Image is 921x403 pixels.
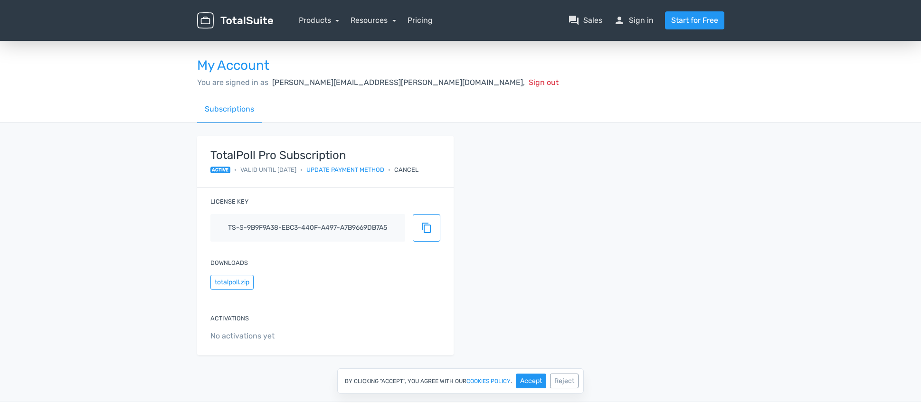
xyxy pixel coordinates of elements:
img: TotalSuite for WordPress [197,12,273,29]
strong: TotalPoll Pro Subscription [210,149,419,161]
div: By clicking "Accept", you agree with our . [337,368,584,394]
span: • [388,165,390,174]
label: Downloads [210,258,248,267]
span: • [234,165,237,174]
span: [PERSON_NAME][EMAIL_ADDRESS][PERSON_NAME][DOMAIN_NAME], [272,78,525,87]
span: content_copy [421,222,432,234]
span: You are signed in as [197,78,268,87]
a: Resources [351,16,396,25]
span: • [300,165,303,174]
h3: My Account [197,58,724,73]
a: cookies policy [466,378,511,384]
button: content_copy [413,214,440,242]
span: Sign out [529,78,559,87]
label: Activations [210,314,249,323]
label: License key [210,197,248,206]
button: Reject [550,374,579,388]
a: Update payment method [306,165,384,174]
span: Valid until [DATE] [240,165,296,174]
a: personSign in [614,15,654,26]
button: Accept [516,374,546,388]
a: Subscriptions [197,96,262,123]
a: Pricing [408,15,433,26]
button: totalpoll.zip [210,275,254,290]
a: Products [299,16,340,25]
a: question_answerSales [568,15,602,26]
div: Cancel [394,165,418,174]
span: active [210,167,231,173]
span: question_answer [568,15,579,26]
span: person [614,15,625,26]
span: No activations yet [210,330,440,342]
a: Start for Free [665,11,724,29]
